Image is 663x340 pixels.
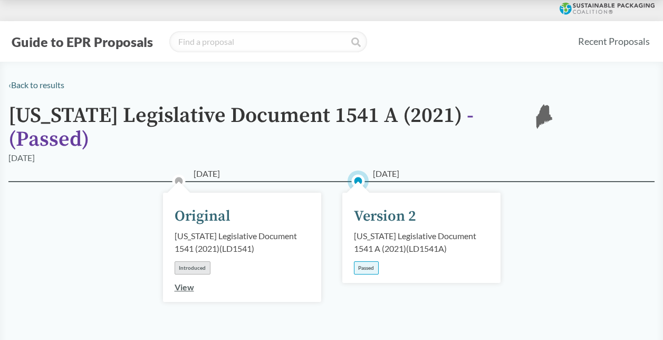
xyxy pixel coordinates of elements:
div: Original [175,205,230,228]
span: [DATE] [373,167,399,180]
button: Guide to EPR Proposals [8,33,156,50]
div: Introduced [175,261,210,275]
div: [US_STATE] Legislative Document 1541 (2021) ( LD1541 ) [175,230,310,255]
span: - ( Passed ) [8,102,474,153]
div: Version 2 [354,205,416,228]
input: Find a proposal [169,31,367,52]
div: Passed [354,261,379,275]
a: Recent Proposals [573,30,655,53]
div: [DATE] [8,152,35,164]
div: [US_STATE] Legislative Document 1541 A (2021) ( LD1541A ) [354,230,489,255]
span: [DATE] [194,167,220,180]
h1: [US_STATE] Legislative Document 1541 A (2021) [8,104,515,152]
a: ‹Back to results [8,80,64,90]
a: View [175,282,194,292]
